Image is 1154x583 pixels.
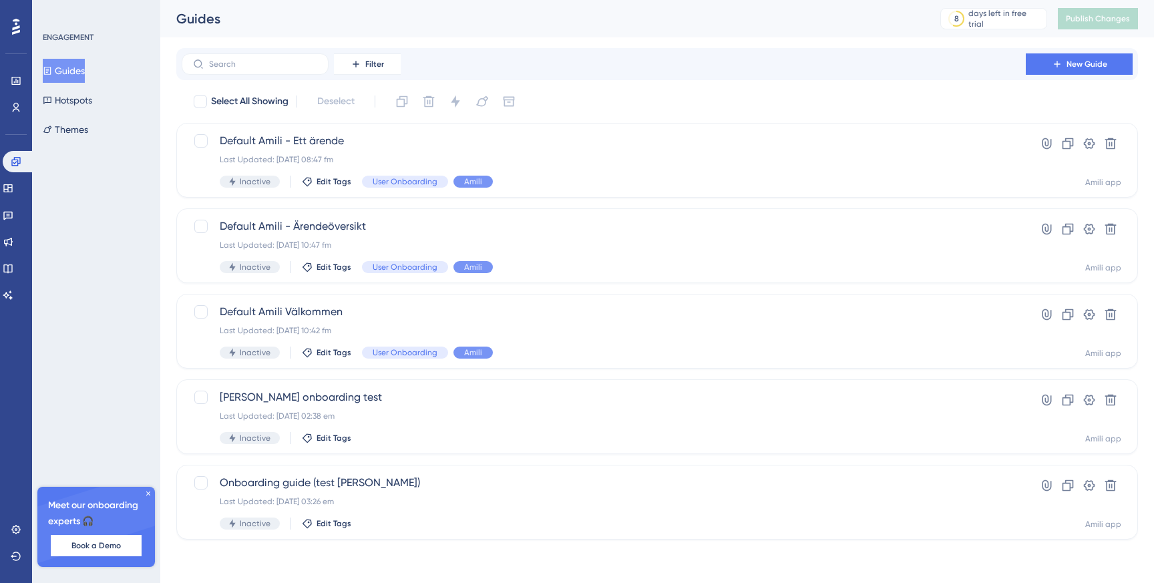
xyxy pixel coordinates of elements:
div: Amili app [1085,433,1121,444]
button: Edit Tags [302,433,351,443]
span: Edit Tags [317,433,351,443]
div: Amili app [1085,262,1121,273]
div: Last Updated: [DATE] 10:42 fm [220,325,988,336]
span: Publish Changes [1066,13,1130,24]
span: New Guide [1067,59,1107,69]
div: Last Updated: [DATE] 10:47 fm [220,240,988,250]
div: Last Updated: [DATE] 02:38 em [220,411,988,421]
span: Inactive [240,347,270,358]
span: Edit Tags [317,176,351,187]
input: Search [209,59,317,69]
span: Edit Tags [317,347,351,358]
span: Deselect [317,93,355,110]
button: Deselect [305,89,367,114]
span: Inactive [240,518,270,529]
span: [PERSON_NAME] onboarding test [220,389,988,405]
button: Edit Tags [302,176,351,187]
button: Edit Tags [302,518,351,529]
button: Edit Tags [302,262,351,272]
div: ENGAGEMENT [43,32,93,43]
span: Default Amili Välkommen [220,304,988,320]
button: New Guide [1026,53,1133,75]
div: 8 [954,13,959,24]
span: Amili [464,176,482,187]
span: Default Amili - Ärendeöversikt [220,218,988,234]
span: User Onboarding [373,347,437,358]
div: Amili app [1085,519,1121,530]
div: days left in free trial [968,8,1042,29]
button: Themes [43,118,88,142]
span: Edit Tags [317,262,351,272]
span: Select All Showing [211,93,288,110]
button: Publish Changes [1058,8,1138,29]
div: Guides [176,9,907,28]
button: Filter [334,53,401,75]
div: Last Updated: [DATE] 03:26 em [220,496,988,507]
div: Amili app [1085,348,1121,359]
span: Book a Demo [71,540,121,551]
button: Book a Demo [51,535,142,556]
span: Amili [464,347,482,358]
span: Amili [464,262,482,272]
button: Edit Tags [302,347,351,358]
span: User Onboarding [373,262,437,272]
button: Hotspots [43,88,92,112]
button: Guides [43,59,85,83]
span: Meet our onboarding experts 🎧 [48,498,144,530]
span: Inactive [240,433,270,443]
div: Amili app [1085,177,1121,188]
span: Filter [365,59,384,69]
div: Last Updated: [DATE] 08:47 fm [220,154,988,165]
span: User Onboarding [373,176,437,187]
span: Edit Tags [317,518,351,529]
span: Onboarding guide (test [PERSON_NAME]) [220,475,988,491]
span: Inactive [240,176,270,187]
span: Inactive [240,262,270,272]
span: Default Amili - Ett ärende [220,133,988,149]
